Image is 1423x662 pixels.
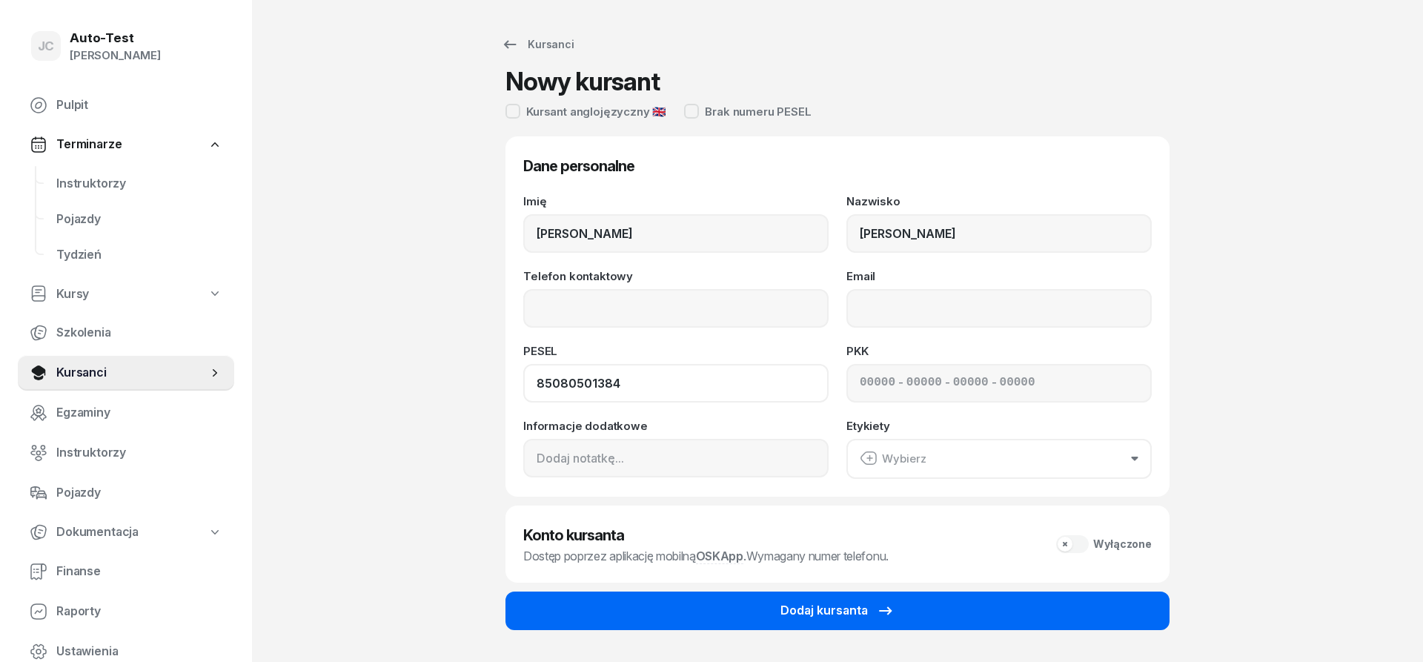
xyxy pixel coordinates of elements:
div: Dodaj kursanta [780,601,895,620]
span: - [992,374,997,393]
a: Pojazdy [44,202,234,237]
button: Wybierz [846,439,1152,479]
h3: Konto kursanta [523,523,889,547]
span: Terminarze [56,135,122,154]
span: JC [38,40,55,53]
span: Ustawienia [56,642,222,661]
div: Dostęp poprzez aplikację mobilną . [523,547,889,565]
div: [PERSON_NAME] [70,46,161,65]
span: Wymagany numer telefonu. [746,549,889,563]
a: Egzaminy [18,395,234,431]
span: Tydzień [56,245,222,265]
span: Kursy [56,285,89,304]
a: Pulpit [18,87,234,123]
a: Terminarze [18,128,234,162]
span: Kursanci [56,363,208,383]
a: OSKApp [696,549,743,564]
span: Dokumentacja [56,523,139,542]
div: Auto-Test [70,32,161,44]
span: - [898,374,903,393]
a: Kursy [18,277,234,311]
a: Tydzień [44,237,234,273]
span: Pulpit [56,96,222,115]
input: 00000 [1000,374,1035,393]
input: 00000 [953,374,989,393]
span: Instruktorzy [56,443,222,463]
div: Kursanci [501,36,574,53]
span: Finanse [56,562,222,581]
a: Kursanci [488,30,588,59]
a: Pojazdy [18,475,234,511]
a: Instruktorzy [18,435,234,471]
div: Brak numeru PESEL [705,106,811,117]
a: Finanse [18,554,234,589]
div: Kursant anglojęzyczny 🇬🇧 [526,106,666,117]
input: 00000 [906,374,942,393]
span: Pojazdy [56,483,222,503]
a: Szkolenia [18,315,234,351]
a: Kursanci [18,355,234,391]
a: Dokumentacja [18,515,234,549]
a: Instruktorzy [44,166,234,202]
h3: Dane personalne [523,154,1152,178]
span: - [945,374,950,393]
span: Raporty [56,602,222,621]
span: Egzaminy [56,403,222,423]
input: 00000 [860,374,895,393]
span: Instruktorzy [56,174,222,193]
h1: Nowy kursant [505,68,660,95]
button: Dodaj kursanta [505,592,1170,630]
a: Raporty [18,594,234,629]
span: Szkolenia [56,323,222,342]
input: Dodaj notatkę... [523,439,829,477]
div: Wybierz [860,449,926,469]
span: Pojazdy [56,210,222,229]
